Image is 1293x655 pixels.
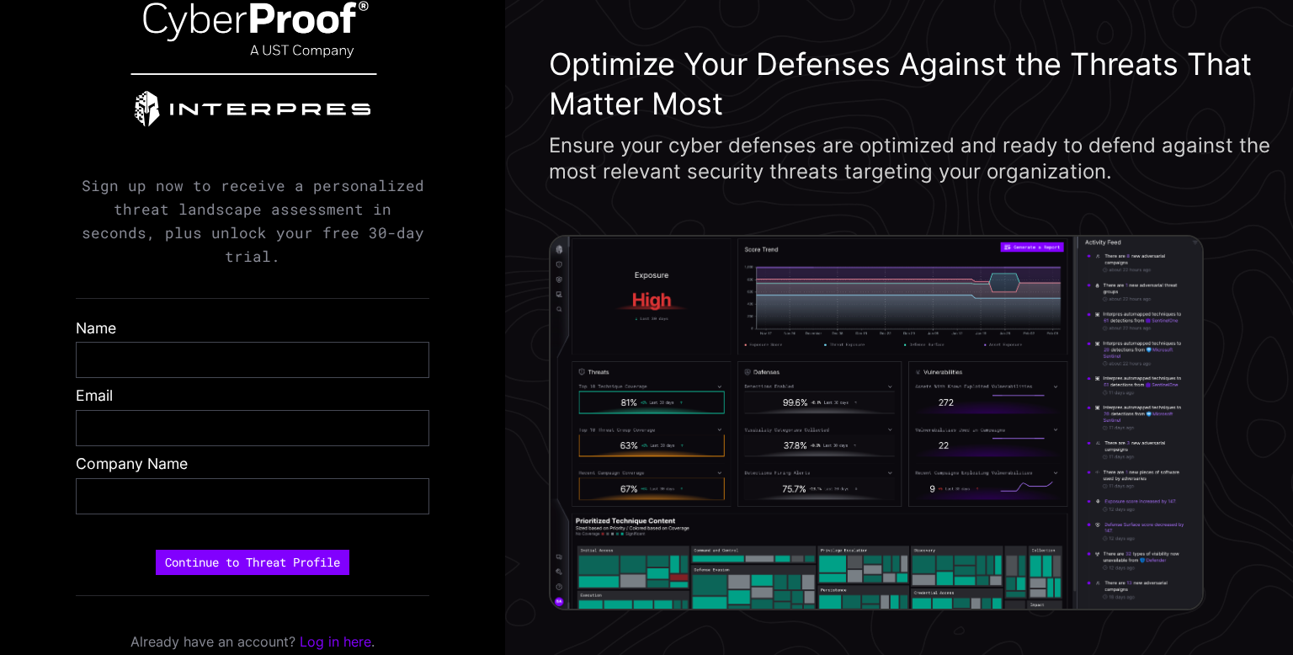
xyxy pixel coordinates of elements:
[76,386,429,406] label: Email
[156,550,349,575] button: Continue to Threat Profile
[549,45,1276,124] h3: Optimize Your Defenses Against the Threats That Matter Most
[549,235,1204,610] img: Screenshot
[76,174,429,269] p: Sign up now to receive a personalized threat landscape assessment in seconds, plus unlock your fr...
[300,633,371,650] a: Log in here
[76,455,429,474] label: Company Name
[549,132,1276,184] div: Ensure your cyber defenses are optimized and ready to defend against the most relevant security t...
[76,319,429,338] label: Name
